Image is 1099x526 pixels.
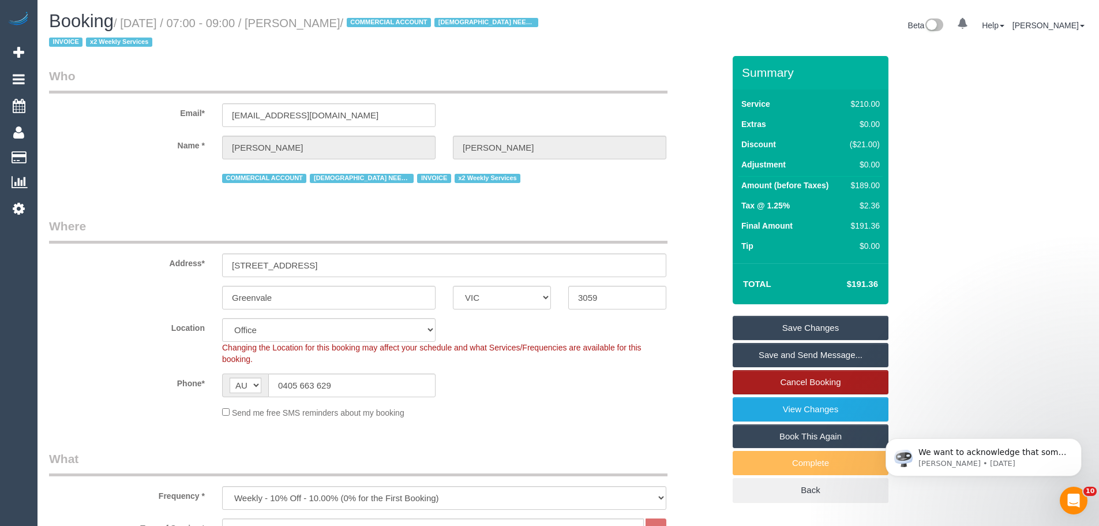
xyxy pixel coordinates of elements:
input: Suburb* [222,286,436,309]
h3: Summary [742,66,883,79]
label: Tip [741,240,753,252]
legend: Who [49,68,667,94]
p: Message from Ellie, sent 1d ago [50,44,199,55]
label: Tax @ 1.25% [741,200,790,211]
a: Help [982,21,1004,30]
iframe: Intercom notifications message [868,414,1099,495]
legend: What [49,450,667,476]
a: View Changes [733,397,888,421]
label: Address* [40,253,213,269]
span: INVOICE [49,38,82,47]
small: / [DATE] / 07:00 - 09:00 / [PERSON_NAME] [49,17,542,49]
span: [DEMOGRAPHIC_DATA] NEEDED [434,18,538,27]
a: Cancel Booking [733,370,888,394]
a: Beta [908,21,944,30]
div: $191.36 [845,220,880,232]
a: Save and Send Message... [733,343,888,367]
img: Automaid Logo [7,12,30,28]
input: Last Name* [453,136,666,159]
input: First Name* [222,136,436,159]
span: We want to acknowledge that some users may be experiencing lag or slower performance in our softw... [50,33,198,192]
span: Booking [49,11,114,31]
span: x2 Weekly Services [86,38,152,47]
a: Back [733,478,888,502]
div: $0.00 [845,240,880,252]
label: Final Amount [741,220,793,232]
input: Post Code* [568,286,666,309]
label: Location [40,318,213,334]
span: Changing the Location for this booking may affect your schedule and what Services/Frequencies are... [222,343,642,364]
span: [DEMOGRAPHIC_DATA] NEEDED [310,174,414,183]
h4: $191.36 [812,279,878,289]
div: $2.36 [845,200,880,211]
img: New interface [924,18,943,33]
label: Service [741,98,770,110]
div: ($21.00) [845,139,880,150]
span: COMMERCIAL ACCOUNT [347,18,431,27]
span: COMMERCIAL ACCOUNT [222,174,306,183]
div: $189.00 [845,180,880,191]
label: Discount [741,139,776,150]
input: Phone* [268,374,436,397]
iframe: Intercom live chat [1060,487,1087,514]
span: 10 [1083,487,1097,496]
label: Phone* [40,374,213,389]
label: Frequency * [40,486,213,502]
div: $0.00 [845,159,880,170]
span: Send me free SMS reminders about my booking [232,408,404,417]
span: x2 Weekly Services [455,174,521,183]
a: [PERSON_NAME] [1012,21,1085,30]
div: $0.00 [845,118,880,130]
a: Book This Again [733,424,888,449]
label: Extras [741,118,766,130]
label: Email* [40,103,213,119]
label: Amount (before Taxes) [741,180,828,191]
input: Email* [222,103,436,127]
label: Adjustment [741,159,786,170]
legend: Where [49,218,667,244]
label: Name * [40,136,213,151]
div: $210.00 [845,98,880,110]
a: Save Changes [733,316,888,340]
span: INVOICE [417,174,451,183]
strong: Total [743,279,771,289]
